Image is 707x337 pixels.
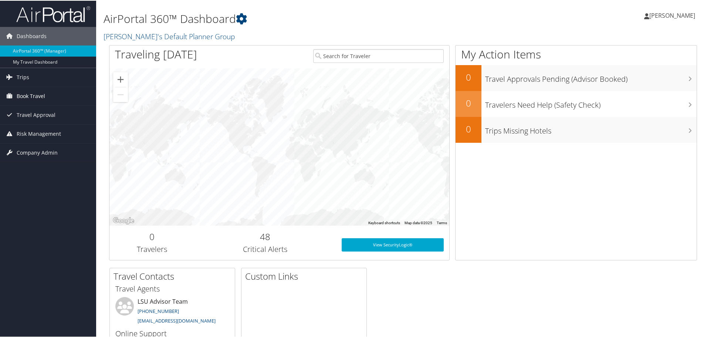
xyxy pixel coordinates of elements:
[111,215,136,225] img: Google
[456,122,481,135] h2: 0
[313,48,444,62] input: Search for Traveler
[113,87,128,101] button: Zoom out
[437,220,447,224] a: Terms (opens in new tab)
[17,67,29,86] span: Trips
[485,121,697,135] h3: Trips Missing Hotels
[16,5,90,22] img: airportal-logo.png
[115,46,197,61] h1: Traveling [DATE]
[17,26,47,45] span: Dashboards
[115,243,189,254] h3: Travelers
[245,269,366,282] h2: Custom Links
[104,10,503,26] h1: AirPortal 360™ Dashboard
[115,283,229,293] h3: Travel Agents
[405,220,432,224] span: Map data ©2025
[104,31,237,41] a: [PERSON_NAME]'s Default Planner Group
[138,307,179,314] a: [PHONE_NUMBER]
[368,220,400,225] button: Keyboard shortcuts
[115,230,189,242] h2: 0
[456,90,697,116] a: 0Travelers Need Help (Safety Check)
[456,46,697,61] h1: My Action Items
[456,96,481,109] h2: 0
[200,230,331,242] h2: 48
[138,317,216,323] a: [EMAIL_ADDRESS][DOMAIN_NAME]
[111,215,136,225] a: Open this area in Google Maps (opens a new window)
[456,70,481,83] h2: 0
[17,105,55,124] span: Travel Approval
[17,124,61,142] span: Risk Management
[200,243,331,254] h3: Critical Alerts
[485,95,697,109] h3: Travelers Need Help (Safety Check)
[342,237,444,251] a: View SecurityLogic®
[17,86,45,105] span: Book Travel
[456,64,697,90] a: 0Travel Approvals Pending (Advisor Booked)
[644,4,703,26] a: [PERSON_NAME]
[649,11,695,19] span: [PERSON_NAME]
[485,70,697,84] h3: Travel Approvals Pending (Advisor Booked)
[114,269,235,282] h2: Travel Contacts
[456,116,697,142] a: 0Trips Missing Hotels
[113,71,128,86] button: Zoom in
[17,143,58,161] span: Company Admin
[112,296,233,327] li: LSU Advisor Team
